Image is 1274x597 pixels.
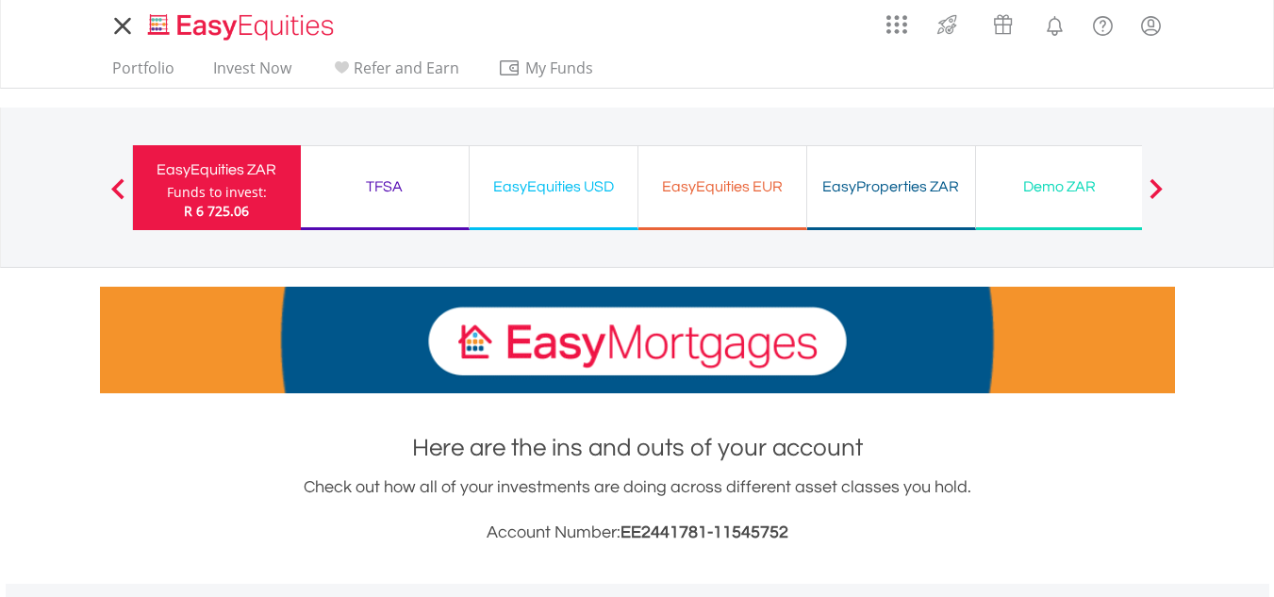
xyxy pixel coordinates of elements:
img: vouchers-v2.svg [987,9,1018,40]
h3: Account Number: [100,520,1175,546]
a: Notifications [1031,5,1079,42]
div: Funds to invest: [167,183,267,202]
a: Invest Now [206,58,299,88]
a: FAQ's and Support [1079,5,1127,42]
h1: Here are the ins and outs of your account [100,431,1175,465]
button: Next [1137,188,1175,207]
img: grid-menu-icon.svg [886,14,907,35]
a: My Profile [1127,5,1175,46]
a: Vouchers [975,5,1031,40]
div: EasyEquities ZAR [144,157,290,183]
div: Demo ZAR [987,174,1133,200]
span: R 6 725.06 [184,202,249,220]
img: EasyMortage Promotion Banner [100,287,1175,393]
div: EasyProperties ZAR [819,174,964,200]
img: thrive-v2.svg [932,9,963,40]
div: TFSA [312,174,457,200]
span: Refer and Earn [354,58,459,78]
button: Previous [99,188,137,207]
div: EasyEquities EUR [650,174,795,200]
a: Refer and Earn [323,58,467,88]
span: My Funds [498,56,621,80]
a: Home page [141,5,341,42]
a: AppsGrid [874,5,919,35]
img: EasyEquities_Logo.png [144,11,341,42]
div: EasyEquities USD [481,174,626,200]
div: Check out how all of your investments are doing across different asset classes you hold. [100,474,1175,546]
span: EE2441781-11545752 [620,523,788,541]
a: Portfolio [105,58,182,88]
